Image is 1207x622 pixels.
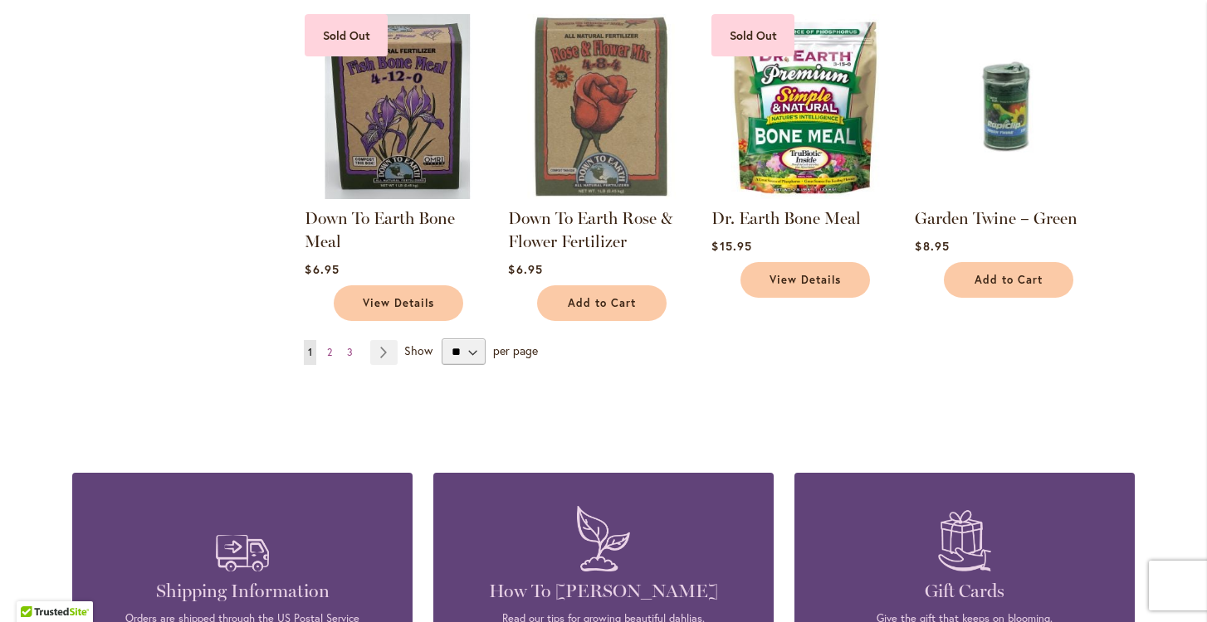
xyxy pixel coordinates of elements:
[305,14,490,199] img: Down To Earth Bone Meal
[305,14,388,56] div: Sold Out
[493,343,538,358] span: per page
[711,187,897,202] a: Dr. Earth Bone Meal Sold Out
[711,238,751,254] span: $15.95
[508,208,673,251] a: Down To Earth Rose & Flower Fertilizer
[458,580,749,603] h4: How To [PERSON_NAME]
[740,262,870,298] a: View Details
[305,208,455,251] a: Down To Earth Bone Meal
[770,273,841,287] span: View Details
[305,187,490,202] a: Down To Earth Bone Meal Sold Out
[308,346,312,358] span: 1
[975,273,1043,287] span: Add to Cart
[537,285,667,321] button: Add to Cart
[327,346,332,358] span: 2
[711,208,861,228] a: Dr. Earth Bone Meal
[343,340,357,365] a: 3
[508,261,542,277] span: $6.95
[915,187,1100,202] a: Garden Twine – Green
[347,346,353,358] span: 3
[568,296,636,310] span: Add to Cart
[915,238,949,254] span: $8.95
[819,580,1110,603] h4: Gift Cards
[915,208,1078,228] a: Garden Twine – Green
[305,261,339,277] span: $6.95
[323,340,336,365] a: 2
[508,187,693,202] a: Down To Earth Rose & Flower Fertilizer
[363,296,434,310] span: View Details
[711,14,897,199] img: Dr. Earth Bone Meal
[508,14,693,199] img: Down To Earth Rose & Flower Fertilizer
[915,14,1100,199] img: Garden Twine – Green
[97,580,388,603] h4: Shipping Information
[404,343,432,358] span: Show
[711,14,794,56] div: Sold Out
[12,563,59,610] iframe: Launch Accessibility Center
[334,285,463,321] a: View Details
[944,262,1073,298] button: Add to Cart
